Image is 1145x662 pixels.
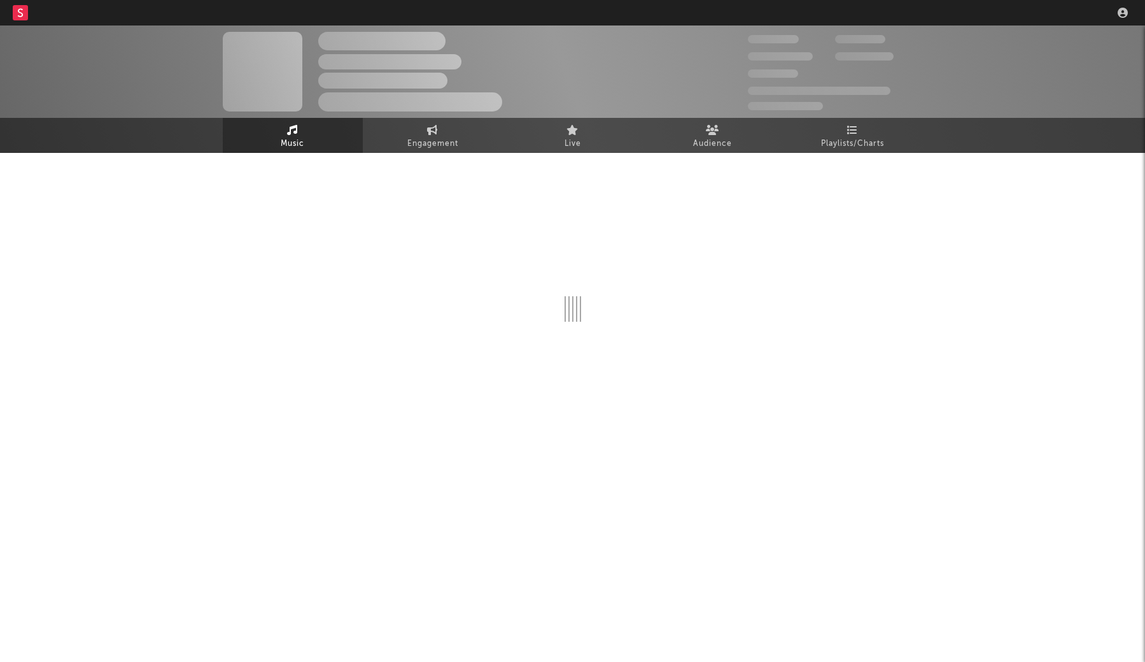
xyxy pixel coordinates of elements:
[748,87,890,95] span: 50,000,000 Monthly Listeners
[783,118,923,153] a: Playlists/Charts
[565,136,581,152] span: Live
[281,136,304,152] span: Music
[748,102,823,110] span: Jump Score: 85.0
[835,35,885,43] span: 100,000
[643,118,783,153] a: Audience
[748,35,799,43] span: 300,000
[821,136,884,152] span: Playlists/Charts
[835,52,894,61] span: 1,000,000
[503,118,643,153] a: Live
[693,136,732,152] span: Audience
[363,118,503,153] a: Engagement
[223,118,363,153] a: Music
[748,52,813,61] span: 50,000,000
[748,69,798,78] span: 100,000
[407,136,458,152] span: Engagement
